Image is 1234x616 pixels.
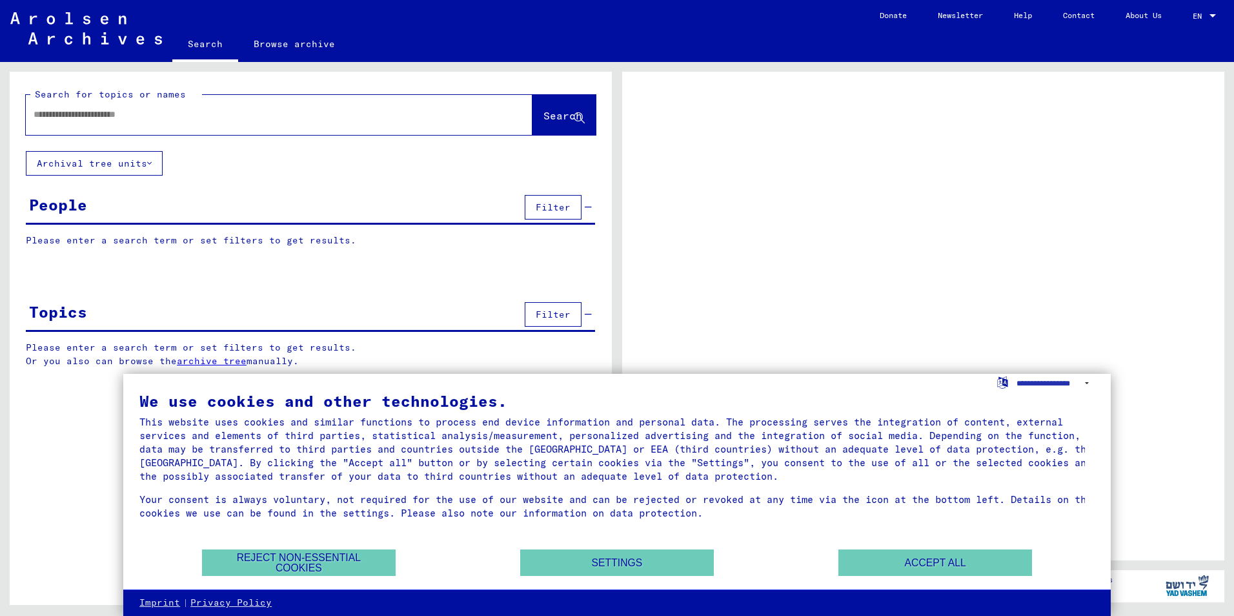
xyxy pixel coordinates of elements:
button: Accept all [838,549,1032,576]
a: Search [172,28,238,62]
button: Search [532,95,596,135]
span: Filter [536,309,571,320]
span: Filter [536,201,571,213]
mat-label: Search for topics or names [35,88,186,100]
div: People [29,193,87,216]
div: We use cookies and other technologies. [139,393,1095,409]
a: Browse archive [238,28,350,59]
a: Privacy Policy [190,597,272,610]
button: Filter [525,195,582,220]
button: Filter [525,302,582,327]
button: Archival tree units [26,151,163,176]
button: Settings [520,549,714,576]
span: Search [543,109,582,122]
img: yv_logo.png [1163,570,1211,602]
div: Your consent is always voluntary, not required for the use of our website and can be rejected or ... [139,493,1095,520]
span: EN [1193,12,1207,21]
div: This website uses cookies and similar functions to process end device information and personal da... [139,415,1095,483]
a: Imprint [139,597,180,610]
button: Reject non-essential cookies [202,549,396,576]
p: Please enter a search term or set filters to get results. [26,234,595,247]
p: Please enter a search term or set filters to get results. Or you also can browse the manually. [26,341,596,368]
div: Topics [29,300,87,323]
a: archive tree [177,355,247,367]
img: Arolsen_neg.svg [10,12,162,45]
